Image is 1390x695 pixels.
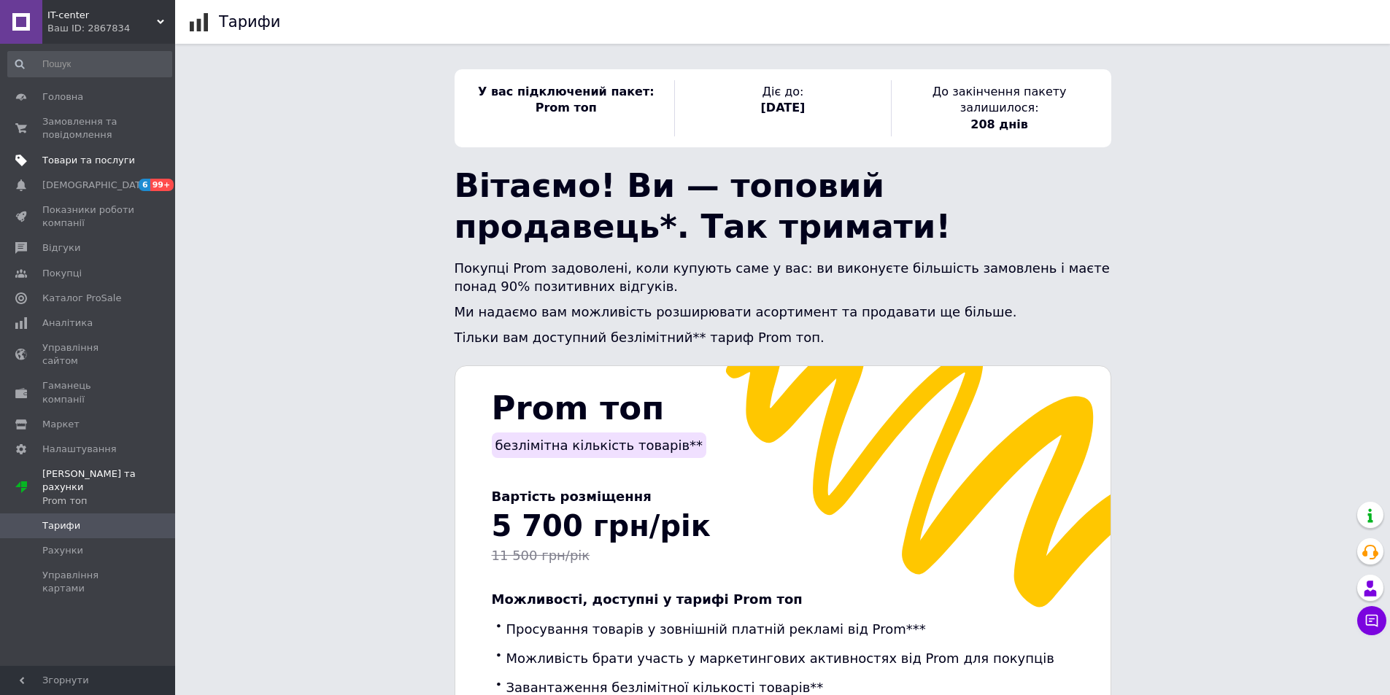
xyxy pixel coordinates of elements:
[761,101,806,114] span: [DATE]
[42,443,117,456] span: Налаштування
[42,379,135,405] span: Гаманець компанії
[42,341,135,368] span: Управління сайтом
[42,467,175,508] span: [PERSON_NAME] та рахунки
[42,544,83,557] span: Рахунки
[492,489,652,504] span: Вартість розміщення
[219,13,280,31] h1: Тарифи
[492,509,711,543] span: 5 700 грн/рік
[455,166,951,246] span: Вітаємо! Ви — топовий продавець*. Так тримати!
[455,260,1110,294] span: Покупці Prom задоволені, коли купують саме у вас: ви виконуєте більшість замовлень і маєте понад ...
[492,548,590,563] span: 11 500 грн/рік
[674,80,891,136] div: Діє до:
[42,292,121,305] span: Каталог ProSale
[1357,606,1386,635] button: Чат з покупцем
[455,330,825,345] span: Тільки вам доступний безлімітний** тариф Prom топ.
[455,304,1017,319] span: Ми надаємо вам можливість розширювати асортимент та продавати ще більше.
[42,154,135,167] span: Товари та послуги
[970,117,1028,131] span: 208 днів
[42,569,135,595] span: Управління картами
[7,51,172,77] input: Пошук
[42,494,175,508] div: Prom топ
[42,115,135,141] span: Замовлення та повідомлення
[492,389,665,427] span: Prom топ
[150,179,174,191] span: 99+
[42,519,80,532] span: Тарифи
[42,267,82,280] span: Покупці
[42,241,80,255] span: Відгуки
[506,651,1054,666] span: Можливість брати участь у маркетингових активностях від Prom для покупців
[42,317,93,330] span: Аналітика
[478,85,655,98] span: У вас підключений пакет:
[495,438,703,453] span: безлімітна кількість товарів**
[47,9,157,22] span: IT-center
[536,101,597,114] span: Prom топ
[47,22,175,35] div: Ваш ID: 2867834
[506,621,926,637] span: Просування товарів у зовнішній платній рекламі від Prom***
[42,90,83,104] span: Головна
[492,591,803,607] span: Можливості, доступні у тарифі Prom топ
[933,85,1067,114] span: До закінчення пакету залишилося:
[42,203,135,230] span: Показники роботи компанії
[506,680,824,695] span: Завантаження безлімітної кількості товарів**
[139,179,150,191] span: 6
[42,418,80,431] span: Маркет
[42,179,150,192] span: [DEMOGRAPHIC_DATA]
